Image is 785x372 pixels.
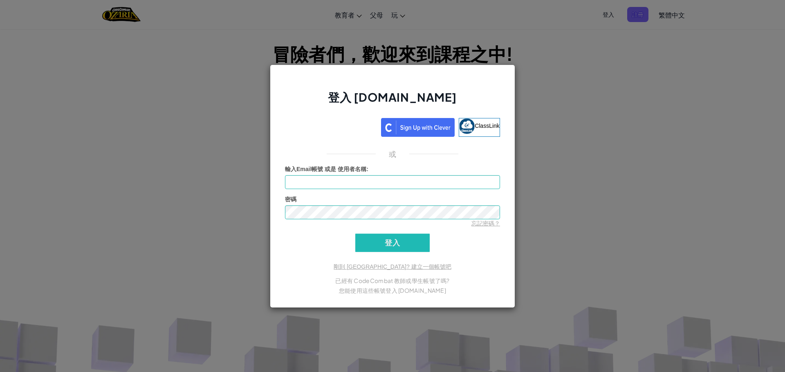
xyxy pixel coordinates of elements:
[381,118,455,137] img: clever_sso_button@2x.png
[285,276,500,285] p: 已經有 CodeCombat 教師或學生帳號了嗎?
[285,285,500,295] p: 您能使用這些帳號登入 [DOMAIN_NAME]
[285,165,368,173] label: :
[285,89,500,113] h2: 登入 [DOMAIN_NAME]
[281,117,381,135] iframe: 「使用 Google 帳戶登入」按鈕
[475,122,500,129] span: ClassLink
[285,166,366,172] span: 輸入Email帳號 或是 使用者名稱
[471,220,500,227] a: 忘記密碼？
[459,118,475,134] img: classlink-logo-small.png
[285,196,296,203] span: 密碼
[389,149,396,159] p: 或
[355,234,430,252] input: 登入
[334,263,451,270] a: 剛到 [GEOGRAPHIC_DATA]? 建立一個帳號吧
